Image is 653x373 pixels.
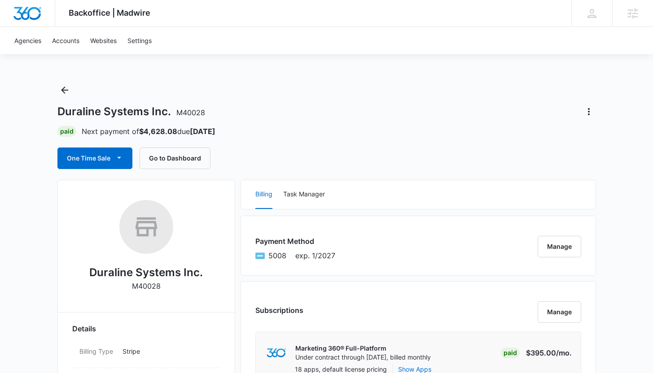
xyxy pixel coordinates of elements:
div: Billing TypeStripe [72,341,220,368]
strong: [DATE] [190,127,215,136]
h3: Subscriptions [255,305,303,316]
h1: Duraline Systems Inc. [57,105,205,118]
p: $395.00 [526,347,572,358]
button: Billing [255,180,272,209]
button: Go to Dashboard [140,147,210,169]
p: Stripe [123,347,213,356]
img: marketing360Logo [267,348,286,358]
button: Manage [538,236,581,257]
p: Marketing 360® Full-Platform [295,344,431,353]
a: Accounts [47,27,85,54]
a: Websites [85,27,122,54]
p: Next payment of due [82,126,215,137]
p: Under contract through [DATE], billed monthly [295,353,431,362]
strong: $4,628.08 [139,127,177,136]
p: M40028 [132,281,161,291]
h3: Payment Method [255,236,335,247]
span: Backoffice | Madwire [69,8,150,17]
span: exp. 1/2027 [295,250,335,261]
h2: Duraline Systems Inc. [89,265,203,281]
dt: Billing Type [79,347,115,356]
span: M40028 [176,108,205,117]
div: Paid [501,347,520,358]
button: Task Manager [283,180,325,209]
span: American Express ending with [268,250,286,261]
button: Manage [538,301,581,323]
div: Paid [57,126,76,137]
span: /mo. [556,348,572,357]
a: Agencies [9,27,47,54]
a: Settings [122,27,157,54]
button: Back [57,83,72,97]
span: Details [72,323,96,334]
button: One Time Sale [57,147,132,169]
button: Actions [582,104,596,119]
